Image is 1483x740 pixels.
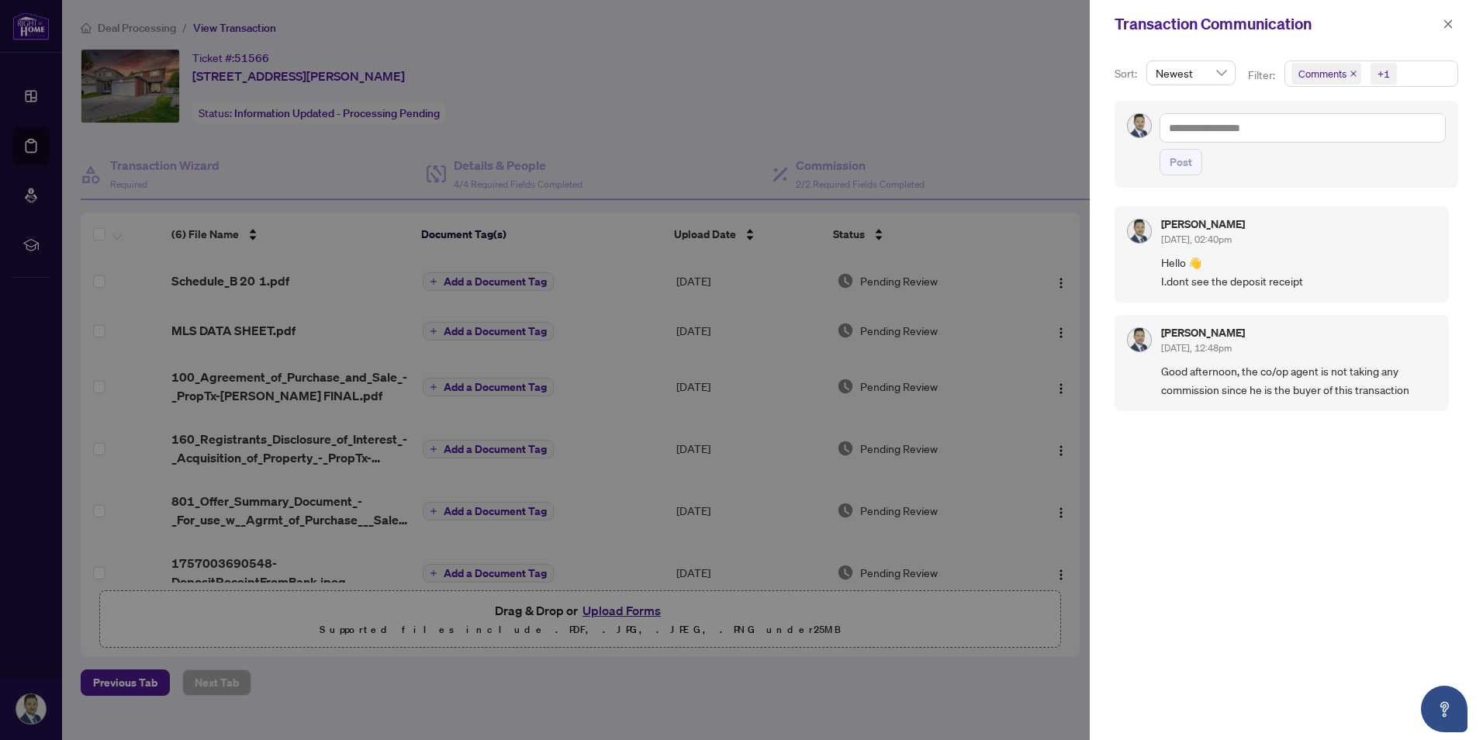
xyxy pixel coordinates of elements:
p: Filter: [1248,67,1277,84]
span: Comments [1298,66,1346,81]
img: Profile Icon [1128,114,1151,137]
span: close [1443,19,1454,29]
h5: [PERSON_NAME] [1161,327,1245,338]
span: [DATE], 02:40pm [1161,233,1232,245]
span: Good afternoon, the co/op agent is not taking any commission since he is the buyer of this transa... [1161,362,1436,399]
span: Comments [1291,63,1361,85]
img: Profile Icon [1128,220,1151,243]
span: Hello 👋 I.dont see the deposit receipt [1161,254,1436,290]
span: Newest [1156,61,1226,85]
span: [DATE], 12:48pm [1161,342,1232,354]
img: Profile Icon [1128,328,1151,351]
span: close [1350,70,1357,78]
div: +1 [1378,66,1390,81]
h5: [PERSON_NAME] [1161,219,1245,230]
p: Sort: [1115,65,1140,82]
div: Transaction Communication [1115,12,1438,36]
button: Open asap [1421,686,1467,732]
button: Post [1160,149,1202,175]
